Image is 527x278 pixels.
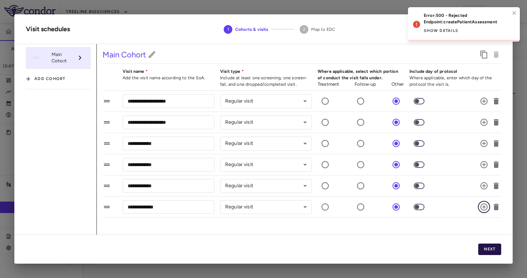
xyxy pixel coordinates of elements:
div: Regular visit [220,116,312,129]
p: Include day of protocol [409,68,501,75]
p: Visit name [123,68,214,75]
p: Where applicable, select which portion of conduct the visit falls under. [318,68,404,81]
div: Visit schedules [26,24,70,34]
div: Regular visit [220,179,312,193]
p: Endpoint: createPatientAssessment [424,19,510,25]
button: Show details [424,25,458,37]
p: Follow-up [355,81,376,88]
span: Add the visit name according to the SoA. [123,75,205,80]
button: Cohorts & visits [218,17,274,42]
button: close [512,10,517,17]
p: Error: 500 - Rejected [424,12,510,19]
span: Include at least one screening, one screen-fail, and one dropped/completed visit. [220,75,307,87]
button: Next [478,244,501,255]
span: Where applicable, enter which day of the protocol the visit is. [409,75,492,87]
p: Visit type [220,68,312,75]
div: Regular visit [220,158,312,172]
text: 1 [227,27,229,32]
div: Regular visit [220,200,312,214]
button: Add cohort [26,73,66,85]
p: Other [391,81,404,88]
span: Cohorts & visits [235,26,268,33]
span: Main Cohort [52,51,73,64]
div: Regular visit [220,137,312,151]
p: Treatment [318,81,339,88]
div: Regular visit [220,94,312,108]
h5: Main Cohort [103,49,146,61]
